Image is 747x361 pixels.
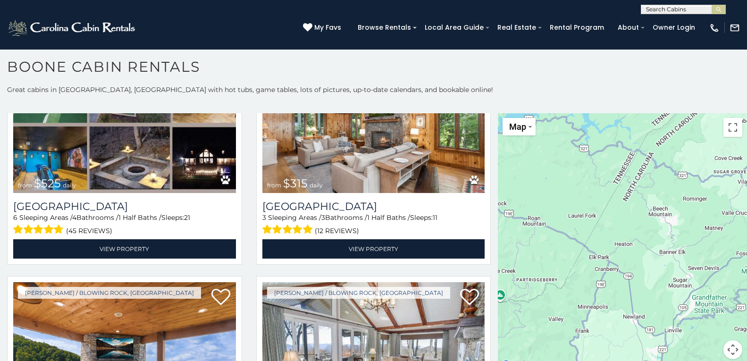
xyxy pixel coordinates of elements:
span: 3 [262,213,266,222]
a: Add to favorites [460,288,479,308]
span: 1 Half Baths / [118,213,161,222]
span: 21 [184,213,190,222]
a: Rental Program [545,20,609,35]
button: Map camera controls [723,340,742,359]
a: [PERSON_NAME] / Blowing Rock, [GEOGRAPHIC_DATA] [18,287,201,299]
a: Owner Login [648,20,700,35]
h3: Chimney Island [262,200,485,213]
a: Real Estate [493,20,541,35]
span: 6 [13,213,17,222]
span: from [18,182,32,189]
span: My Favs [314,23,341,33]
button: Change map style [503,118,536,135]
a: My Favs [303,23,344,33]
a: Add to favorites [211,288,230,308]
a: [PERSON_NAME] / Blowing Rock, [GEOGRAPHIC_DATA] [267,287,450,299]
span: daily [310,182,323,189]
a: View Property [262,239,485,259]
div: Sleeping Areas / Bathrooms / Sleeps: [13,213,236,237]
a: [GEOGRAPHIC_DATA] [13,200,236,213]
button: Toggle fullscreen view [723,118,742,137]
a: [GEOGRAPHIC_DATA] [262,200,485,213]
span: (45 reviews) [66,225,112,237]
img: White-1-2.png [7,18,138,37]
a: View Property [13,239,236,259]
div: Sleeping Areas / Bathrooms / Sleeps: [262,213,485,237]
span: 1 Half Baths / [367,213,410,222]
span: Map [509,122,526,132]
span: $525 [34,176,61,190]
img: Wildlife Manor [13,44,236,193]
a: Wildlife Manor from $525 daily [13,44,236,193]
img: phone-regular-white.png [709,23,720,33]
span: 4 [72,213,76,222]
img: Chimney Island [262,44,485,193]
span: 11 [433,213,437,222]
span: 3 [321,213,325,222]
span: (12 reviews) [315,225,359,237]
span: daily [63,182,76,189]
span: $315 [283,176,308,190]
h3: Wildlife Manor [13,200,236,213]
a: Local Area Guide [420,20,488,35]
a: Chimney Island from $315 daily [262,44,485,193]
a: Browse Rentals [353,20,416,35]
img: mail-regular-white.png [730,23,740,33]
span: from [267,182,281,189]
a: About [613,20,644,35]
